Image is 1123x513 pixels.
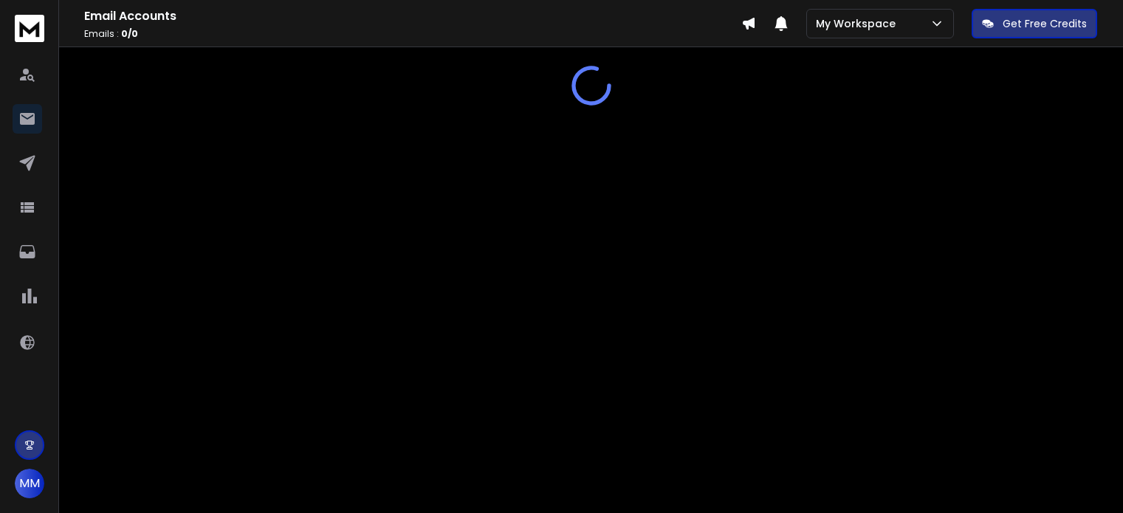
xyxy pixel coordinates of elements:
p: My Workspace [816,16,902,31]
button: MM [15,469,44,498]
p: Get Free Credits [1003,16,1087,31]
button: Get Free Credits [972,9,1097,38]
p: Emails : [84,28,741,40]
span: 0 / 0 [121,27,138,40]
h1: Email Accounts [84,7,741,25]
img: logo [15,15,44,42]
